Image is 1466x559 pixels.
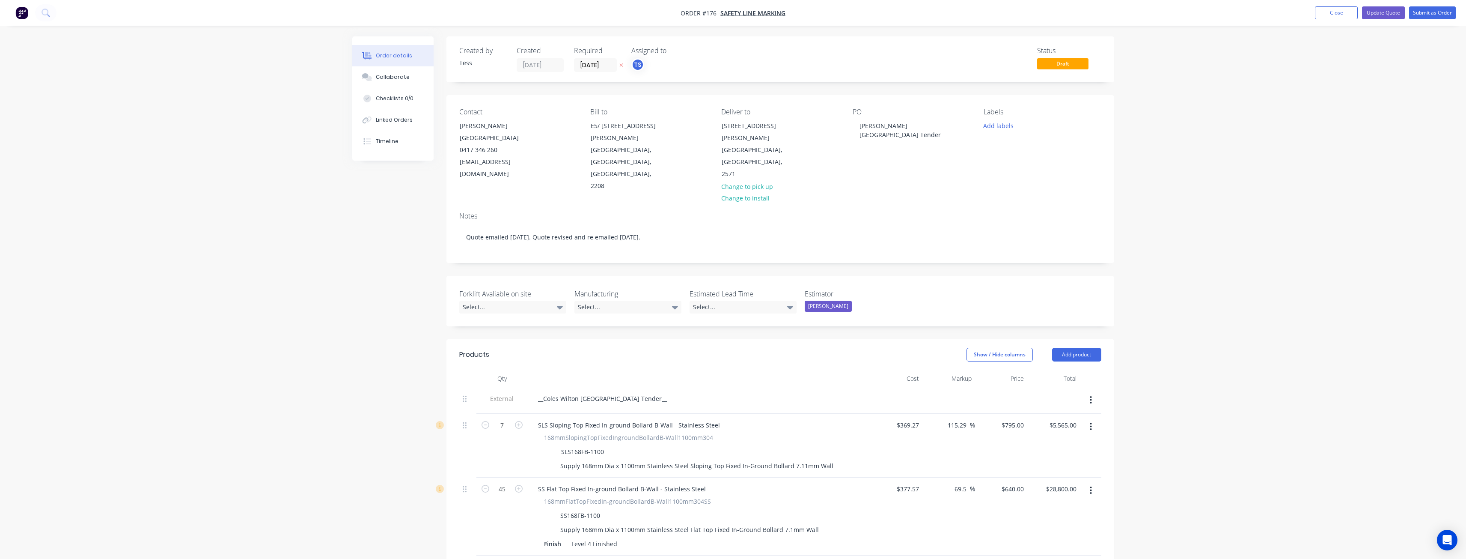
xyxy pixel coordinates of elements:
[376,138,398,145] div: Timeline
[1052,348,1101,362] button: Add product
[970,484,975,494] span: %
[459,301,566,314] div: Select...
[1315,6,1358,19] button: Close
[517,47,564,55] div: Created
[376,95,413,102] div: Checklists 0/0
[352,131,434,152] button: Timeline
[459,212,1101,220] div: Notes
[1027,370,1080,387] div: Total
[681,9,720,17] span: Order #176 -
[452,120,538,180] div: [PERSON_NAME] [GEOGRAPHIC_DATA]0417 346 260[EMAIL_ADDRESS][DOMAIN_NAME]
[631,58,644,71] button: TS
[544,497,711,506] span: 168mmFlatTopFixedIn-groundBollardB-Wall1100mm304SS
[631,47,717,55] div: Assigned to
[557,523,822,536] div: Supply 168mm Dia x 1100mm Stainless Steel Flat Top Fixed In-Ground Bollard 7.1mm Wall
[1409,6,1456,19] button: Submit as Order
[544,433,713,442] span: 168mmSlopingTopFixedIngroundBollardB-Wall1100mm304
[717,192,774,204] button: Change to install
[574,289,681,299] label: Manufacturing
[531,419,727,431] div: SLS Sloping Top Fixed In-ground Bollard B-Wall - Stainless Steel
[460,120,531,144] div: [PERSON_NAME] [GEOGRAPHIC_DATA]
[352,88,434,109] button: Checklists 0/0
[870,370,923,387] div: Cost
[459,47,506,55] div: Created by
[717,180,777,192] button: Change to pick up
[984,108,1101,116] div: Labels
[541,538,565,550] div: Finish
[480,394,524,403] span: External
[714,120,800,180] div: [STREET_ADDRESS][PERSON_NAME][GEOGRAPHIC_DATA], [GEOGRAPHIC_DATA], 2571
[459,108,577,116] div: Contact
[574,301,681,314] div: Select...
[721,108,839,116] div: Deliver to
[690,301,797,314] div: Select...
[1437,530,1457,550] div: Open Intercom Messenger
[531,483,713,495] div: SS Flat Top Fixed In-ground Bollard B-Wall - Stainless Steel
[979,120,1018,131] button: Add labels
[459,224,1101,250] div: Quote emailed [DATE]. Quote revised and re emailed [DATE].
[970,420,975,430] span: %
[690,289,797,299] label: Estimated Lead Time
[15,6,28,19] img: Factory
[722,120,793,132] div: [STREET_ADDRESS]
[459,350,489,360] div: Products
[557,509,604,522] div: SS168FB-1100
[459,289,566,299] label: Forklift Avaliable on site
[531,392,674,405] div: __Coles Wilton [GEOGRAPHIC_DATA] Tender__
[805,289,912,299] label: Estimator
[460,156,531,180] div: [EMAIL_ADDRESS][DOMAIN_NAME]
[568,538,621,550] div: Level 4 Linished
[590,108,708,116] div: Bill to
[376,52,412,60] div: Order details
[722,132,793,180] div: [PERSON_NAME][GEOGRAPHIC_DATA], [GEOGRAPHIC_DATA], 2571
[966,348,1033,362] button: Show / Hide columns
[476,370,528,387] div: Qty
[376,73,410,81] div: Collaborate
[459,58,506,67] div: Tess
[352,109,434,131] button: Linked Orders
[1037,58,1088,69] span: Draft
[922,370,975,387] div: Markup
[1362,6,1405,19] button: Update Quote
[720,9,785,17] a: Safety Line Marking
[557,460,837,472] div: Supply 168mm Dia x 1100mm Stainless Steel Sloping Top Fixed In-Ground Bollard 7.11mm Wall
[352,66,434,88] button: Collaborate
[376,116,413,124] div: Linked Orders
[591,120,662,144] div: E5/ [STREET_ADDRESS][PERSON_NAME]
[460,144,531,156] div: 0417 346 260
[853,108,970,116] div: PO
[591,144,662,192] div: [GEOGRAPHIC_DATA], [GEOGRAPHIC_DATA], [GEOGRAPHIC_DATA], 2208
[975,370,1028,387] div: Price
[583,120,669,192] div: E5/ [STREET_ADDRESS][PERSON_NAME][GEOGRAPHIC_DATA], [GEOGRAPHIC_DATA], [GEOGRAPHIC_DATA], 2208
[352,45,434,66] button: Order details
[853,120,960,141] div: [PERSON_NAME] [GEOGRAPHIC_DATA] Tender
[1037,47,1101,55] div: Status
[805,301,852,312] div: [PERSON_NAME]
[558,445,607,458] div: SLS168FB-1100
[574,47,621,55] div: Required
